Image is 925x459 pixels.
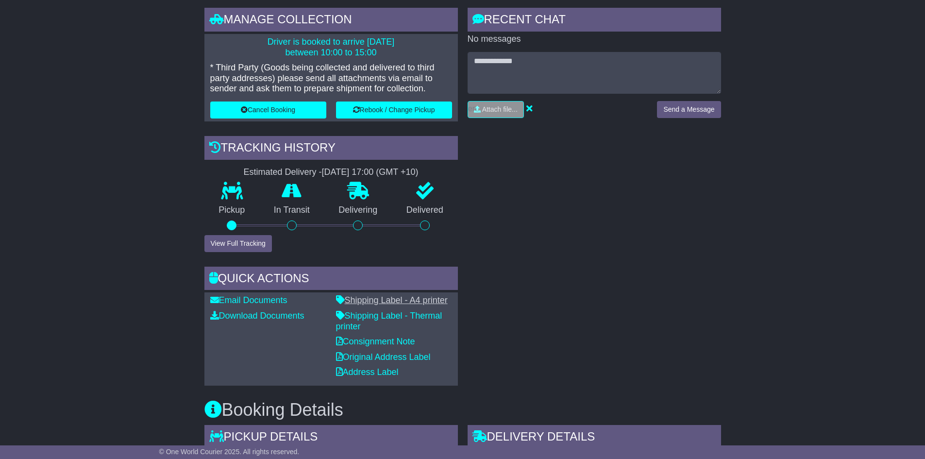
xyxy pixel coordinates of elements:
div: Delivery Details [468,425,721,451]
p: In Transit [259,205,324,216]
a: Shipping Label - A4 printer [336,295,448,305]
button: Cancel Booking [210,102,326,119]
p: Delivering [324,205,392,216]
p: No messages [468,34,721,45]
a: Download Documents [210,311,304,321]
div: Tracking history [204,136,458,162]
button: Send a Message [657,101,721,118]
div: [DATE] 17:00 (GMT +10) [322,167,419,178]
div: Quick Actions [204,267,458,293]
p: * Third Party (Goods being collected and delivered to third party addresses) please send all atta... [210,63,452,94]
p: Pickup [204,205,260,216]
button: Rebook / Change Pickup [336,102,452,119]
div: Manage collection [204,8,458,34]
p: Driver is booked to arrive [DATE] between 10:00 to 15:00 [210,37,452,58]
p: Delivered [392,205,458,216]
a: Consignment Note [336,337,415,346]
a: Address Label [336,367,399,377]
div: Pickup Details [204,425,458,451]
span: © One World Courier 2025. All rights reserved. [159,448,300,456]
a: Email Documents [210,295,287,305]
div: Estimated Delivery - [204,167,458,178]
a: Shipping Label - Thermal printer [336,311,442,331]
button: View Full Tracking [204,235,272,252]
h3: Booking Details [204,400,721,420]
div: RECENT CHAT [468,8,721,34]
a: Original Address Label [336,352,431,362]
